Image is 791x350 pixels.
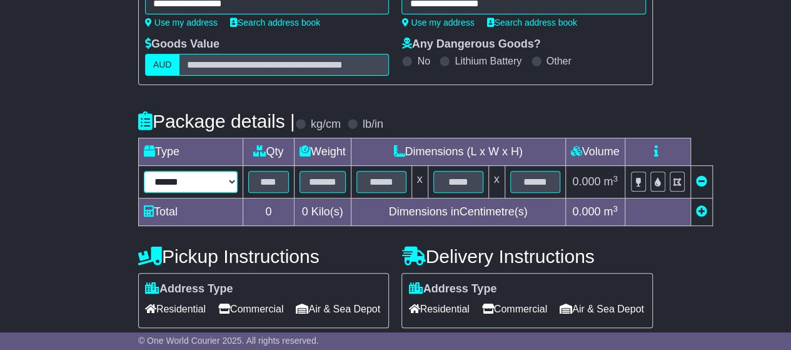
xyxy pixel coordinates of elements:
[401,18,474,28] a: Use my address
[401,38,540,51] label: Any Dangerous Goods?
[351,138,565,166] td: Dimensions (L x W x H)
[547,55,572,67] label: Other
[294,138,351,166] td: Weight
[696,175,707,188] a: Remove this item
[603,205,618,218] span: m
[138,138,243,166] td: Type
[311,118,341,131] label: kg/cm
[417,55,430,67] label: No
[696,205,707,218] a: Add new item
[572,175,600,188] span: 0.000
[488,166,505,198] td: x
[145,299,206,319] span: Residential
[408,299,469,319] span: Residential
[363,118,383,131] label: lb/in
[145,18,218,28] a: Use my address
[487,18,577,28] a: Search address book
[294,198,351,226] td: Kilo(s)
[560,299,644,319] span: Air & Sea Depot
[613,174,618,183] sup: 3
[138,336,319,346] span: © One World Courier 2025. All rights reserved.
[145,282,233,296] label: Address Type
[455,55,521,67] label: Lithium Battery
[230,18,320,28] a: Search address book
[138,198,243,226] td: Total
[565,138,625,166] td: Volume
[613,204,618,214] sup: 3
[296,299,380,319] span: Air & Sea Depot
[603,175,618,188] span: m
[401,246,653,267] h4: Delivery Instructions
[351,198,565,226] td: Dimensions in Centimetre(s)
[243,198,294,226] td: 0
[138,111,295,131] h4: Package details |
[572,205,600,218] span: 0.000
[411,166,428,198] td: x
[145,54,180,76] label: AUD
[408,282,496,296] label: Address Type
[145,38,219,51] label: Goods Value
[243,138,294,166] td: Qty
[218,299,283,319] span: Commercial
[138,246,390,267] h4: Pickup Instructions
[482,299,547,319] span: Commercial
[302,205,308,218] span: 0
